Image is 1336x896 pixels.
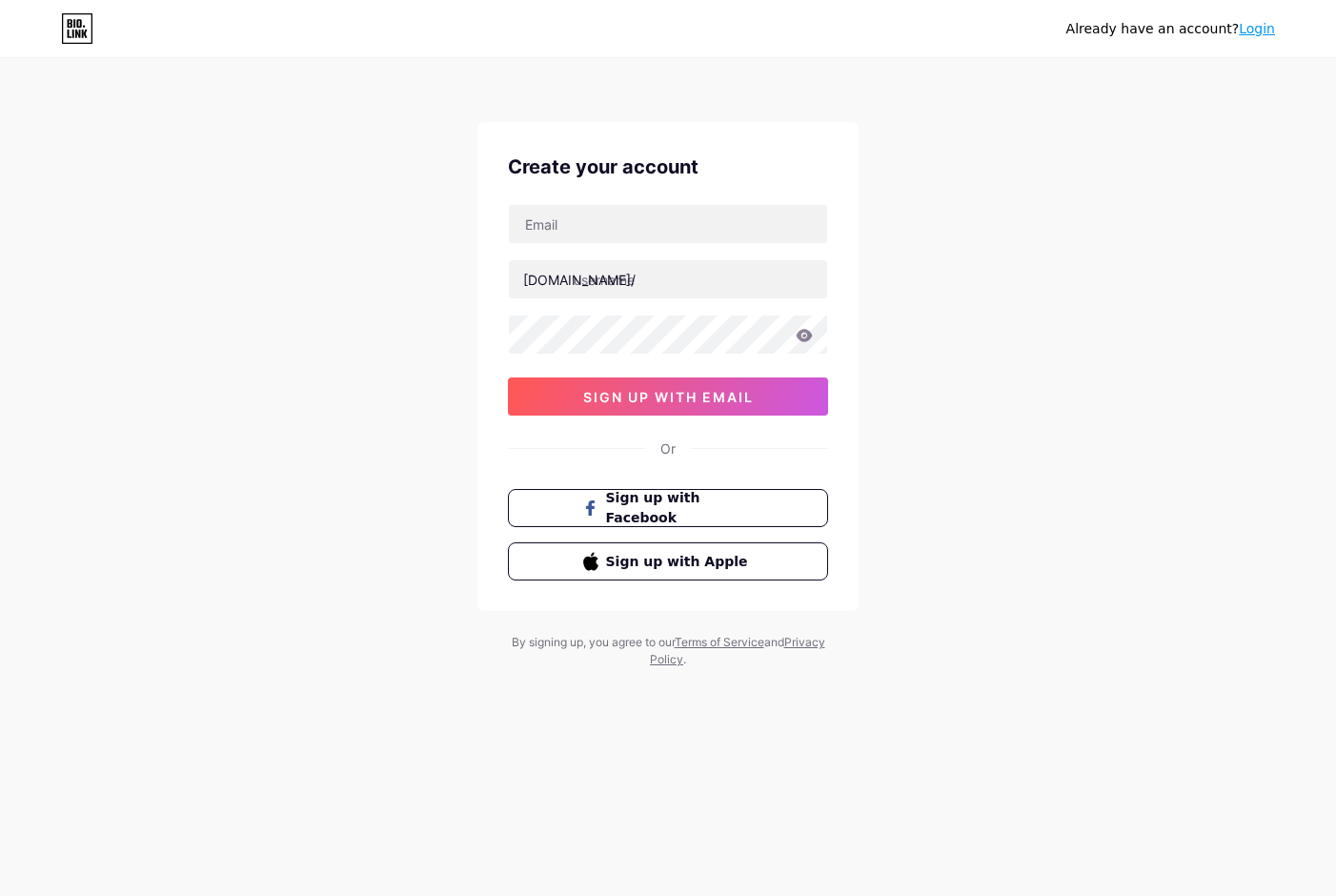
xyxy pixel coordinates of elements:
[1066,19,1275,39] div: Already have an account?
[660,438,676,458] div: Or
[509,205,827,243] input: Email
[523,270,636,290] div: [DOMAIN_NAME]/
[509,260,827,298] input: username
[508,377,828,416] button: sign up with email
[508,489,828,527] button: Sign up with Facebook
[506,634,830,668] div: By signing up, you agree to our and .
[508,153,828,181] div: Create your account
[508,542,828,580] button: Sign up with Apple
[606,552,754,572] span: Sign up with Apple
[675,635,764,649] a: Terms of Service
[583,389,754,405] span: sign up with email
[606,488,754,528] span: Sign up with Facebook
[1239,21,1275,36] a: Login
